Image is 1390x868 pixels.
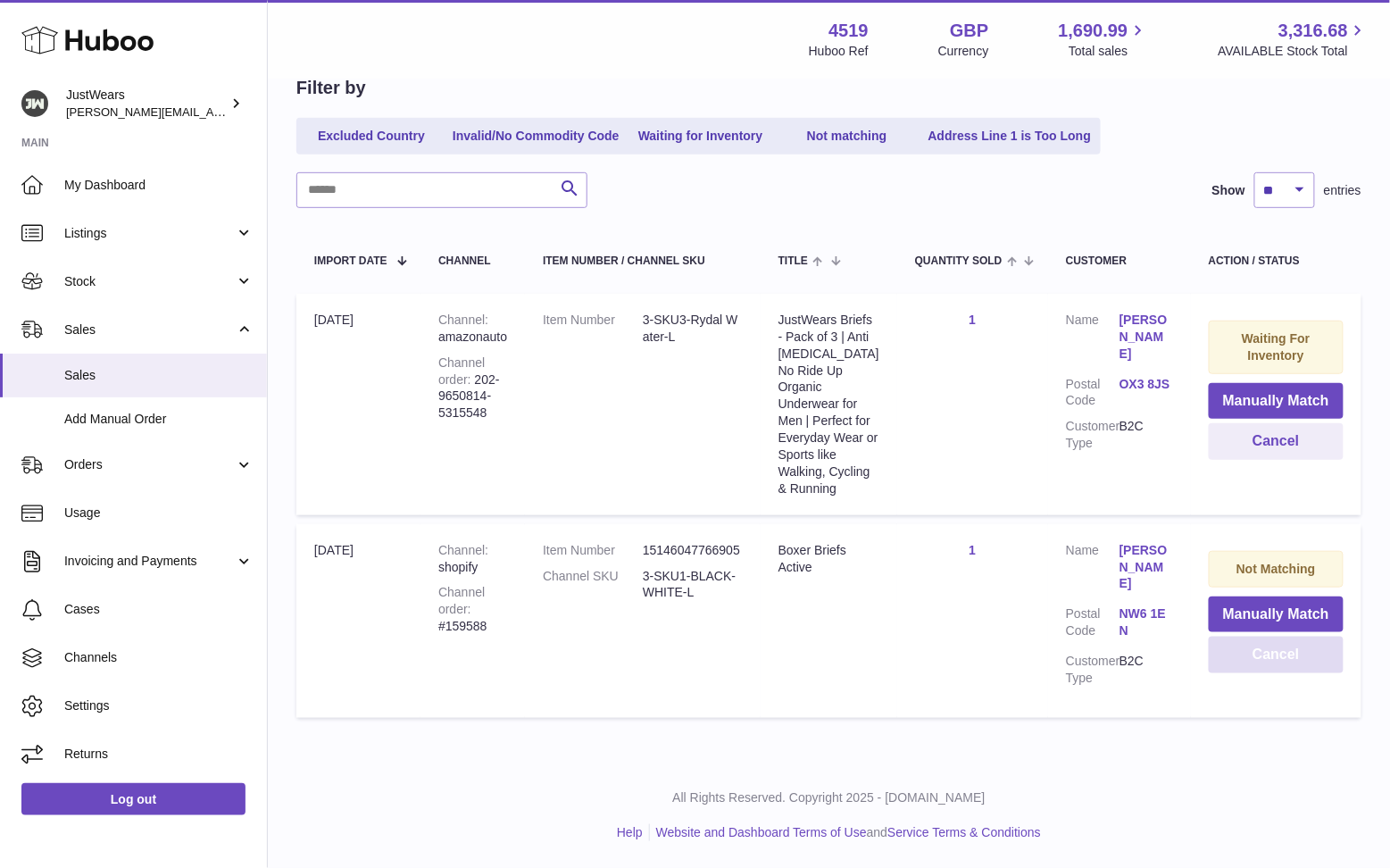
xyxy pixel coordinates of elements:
img: josh@just-wears.com [21,90,48,117]
span: AVAILABLE Stock Total [1218,43,1369,60]
span: Invoicing and Payments [64,553,235,570]
a: [PERSON_NAME] [1119,312,1173,363]
label: Show [1212,182,1245,199]
span: Title [778,255,808,267]
dt: Channel SKU [543,568,643,602]
span: Channels [64,649,254,666]
span: [PERSON_NAME][EMAIL_ADDRESS][DOMAIN_NAME] [66,104,358,119]
li: and [650,824,1041,841]
strong: Channel [438,543,488,557]
button: Cancel [1209,637,1344,673]
a: Log out [21,783,246,815]
strong: Channel [438,313,488,327]
a: Excluded Country [300,121,443,151]
a: Help [617,825,643,839]
div: Action / Status [1209,255,1344,267]
a: Waiting for Inventory [629,121,772,151]
dt: Postal Code [1066,376,1119,410]
span: Stock [64,273,235,290]
span: Add Manual Order [64,411,254,428]
div: JustWears [66,87,227,121]
span: Orders [64,456,235,473]
dd: 15146047766905 [643,542,743,559]
dt: Customer Type [1066,653,1119,687]
span: Settings [64,697,254,714]
dt: Postal Code [1066,605,1119,644]
span: Usage [64,505,254,522]
a: NW6 1EN [1119,605,1173,639]
a: [PERSON_NAME] [1119,542,1173,593]
a: Address Line 1 is Too Long [922,121,1098,151]
p: All Rights Reserved. Copyright 2025 - [DOMAIN_NAME] [282,789,1376,806]
div: Channel [438,255,507,267]
div: Huboo Ref [809,43,869,60]
div: Boxer Briefs Active [778,542,879,576]
a: 1 [970,313,977,327]
div: Customer [1066,255,1173,267]
strong: 4519 [828,19,869,43]
a: Website and Dashboard Terms of Use [656,825,867,839]
dd: B2C [1119,653,1173,687]
h2: Filter by [296,76,366,100]
a: Invalid/No Commodity Code [446,121,626,151]
dd: 3-SKU3-Rydal Water-L [643,312,743,346]
dd: 3-SKU1-BLACK-WHITE-L [643,568,743,602]
a: Service Terms & Conditions [887,825,1041,839]
dd: B2C [1119,418,1173,452]
strong: Not Matching [1236,562,1316,576]
span: Sales [64,321,235,338]
div: Item Number / Channel SKU [543,255,743,267]
strong: Waiting For Inventory [1242,331,1310,363]
button: Manually Match [1209,597,1344,633]
dt: Item Number [543,542,643,559]
span: Quantity Sold [915,255,1003,267]
div: amazonauto [438,312,507,346]
span: Sales [64,367,254,384]
div: #159588 [438,584,507,635]
dt: Item Number [543,312,643,346]
span: 1,690.99 [1059,19,1128,43]
span: My Dashboard [64,177,254,194]
span: Cases [64,601,254,618]
span: Listings [64,225,235,242]
span: Returns [64,746,254,763]
a: Not matching [776,121,919,151]
strong: GBP [950,19,988,43]
span: 3,316.68 [1278,19,1348,43]
a: 3,316.68 AVAILABLE Stock Total [1218,19,1369,60]
a: OX3 8JS [1119,376,1173,393]
strong: Channel order [438,355,485,387]
span: Import date [314,255,387,267]
button: Manually Match [1209,383,1344,420]
a: 1 [970,543,977,557]
div: JustWears Briefs - Pack of 3 | Anti [MEDICAL_DATA] No Ride Up Organic Underwear for Men | Perfect... [778,312,879,497]
div: 202-9650814-5315548 [438,355,507,422]
span: Total sales [1069,43,1148,60]
strong: Channel order [438,585,485,616]
div: Currency [938,43,989,60]
dt: Name [1066,312,1119,367]
td: [DATE] [296,524,420,718]
div: shopify [438,542,507,576]
button: Cancel [1209,423,1344,460]
a: 1,690.99 Total sales [1059,19,1149,60]
dt: Customer Type [1066,418,1119,452]
dt: Name [1066,542,1119,597]
td: [DATE] [296,294,420,515]
span: entries [1324,182,1361,199]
